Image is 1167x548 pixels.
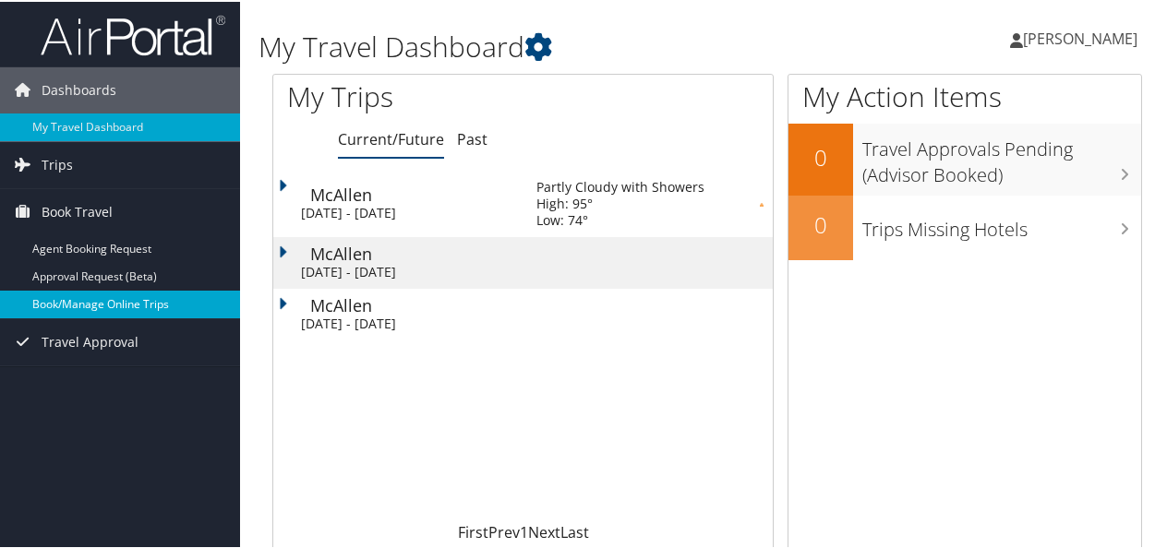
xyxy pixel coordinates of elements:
[42,66,116,112] span: Dashboards
[862,125,1141,186] h3: Travel Approvals Pending (Advisor Booked)
[42,187,113,233] span: Book Travel
[1023,27,1137,47] span: [PERSON_NAME]
[862,206,1141,241] h3: Trips Missing Hotels
[528,520,560,541] a: Next
[259,26,857,65] h1: My Travel Dashboard
[536,210,704,227] div: Low: 74°
[310,185,518,201] div: McAllen
[788,122,1141,193] a: 0Travel Approvals Pending (Advisor Booked)
[301,203,509,220] div: [DATE] - [DATE]
[1010,9,1156,65] a: [PERSON_NAME]
[788,76,1141,114] h1: My Action Items
[488,520,520,541] a: Prev
[301,314,509,330] div: [DATE] - [DATE]
[338,127,444,148] a: Current/Future
[287,76,551,114] h1: My Trips
[310,244,518,260] div: McAllen
[457,127,487,148] a: Past
[788,194,1141,258] a: 0Trips Missing Hotels
[560,520,589,541] a: Last
[458,520,488,541] a: First
[310,295,518,312] div: McAllen
[301,262,509,279] div: [DATE] - [DATE]
[536,194,704,210] div: High: 95°
[41,12,225,55] img: airportal-logo.png
[788,208,853,239] h2: 0
[520,520,528,541] a: 1
[42,317,138,363] span: Travel Approval
[788,140,853,172] h2: 0
[760,201,764,205] img: alert-flat-solid-caution.png
[536,177,704,194] div: Partly Cloudy with Showers
[42,140,73,186] span: Trips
